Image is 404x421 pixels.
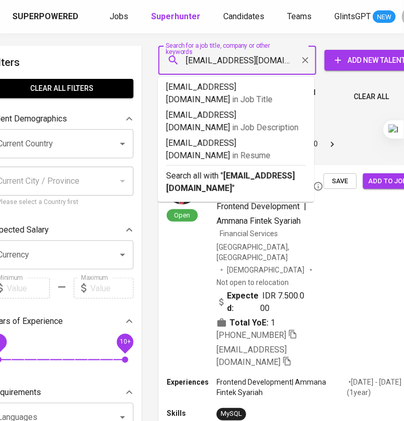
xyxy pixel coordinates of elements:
[166,170,306,195] p: Search all with " "
[217,216,301,226] span: Ammana Fintek Syariah
[334,11,371,21] span: GlintsGPT
[166,81,306,106] p: [EMAIL_ADDRESS][DOMAIN_NAME]
[12,11,80,23] a: Superpowered
[217,277,289,288] p: Not open to relocation
[334,10,396,23] a: GlintsGPT NEW
[166,137,306,162] p: [EMAIL_ADDRESS][DOMAIN_NAME]
[287,10,314,23] a: Teams
[115,137,130,151] button: Open
[166,171,295,193] b: [EMAIL_ADDRESS][DOMAIN_NAME]
[115,248,130,262] button: Open
[349,87,393,106] button: Clear All
[167,377,217,387] p: Experiences
[12,11,78,23] div: Superpowered
[170,211,195,220] span: Open
[223,10,266,23] a: Candidates
[217,377,347,398] p: Frontend Development | Ammana Fintek Syariah
[217,345,287,367] span: [EMAIL_ADDRESS][DOMAIN_NAME]
[217,201,300,211] span: Frontend Development
[119,338,130,346] span: 10+
[217,330,286,340] span: [PHONE_NUMBER]
[167,408,217,418] p: Skills
[324,136,341,153] button: Go to next page
[287,11,312,21] span: Teams
[220,229,278,238] span: Financial Services
[7,278,50,298] input: Value
[217,290,307,315] div: IDR 7.500.000
[217,242,324,263] div: [GEOGRAPHIC_DATA], [GEOGRAPHIC_DATA]
[304,200,306,213] span: |
[110,10,130,23] a: Jobs
[313,181,324,192] svg: By Batam recruiter
[354,90,389,103] span: Clear All
[90,278,133,298] input: Value
[232,123,299,132] span: in Job Description
[230,317,268,329] b: Total YoE:
[298,53,313,67] button: Clear
[232,94,273,104] span: in Job Title
[271,317,275,329] span: 1
[110,11,128,21] span: Jobs
[223,11,264,21] span: Candidates
[227,290,260,315] b: Expected:
[221,409,242,419] div: MySQL
[166,109,306,134] p: [EMAIL_ADDRESS][DOMAIN_NAME]
[151,11,200,21] b: Superhunter
[232,151,271,160] span: in Resume
[324,173,357,189] button: Save
[373,12,396,22] span: NEW
[329,175,352,187] span: Save
[227,265,306,275] span: [DEMOGRAPHIC_DATA]
[151,10,203,23] a: Superhunter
